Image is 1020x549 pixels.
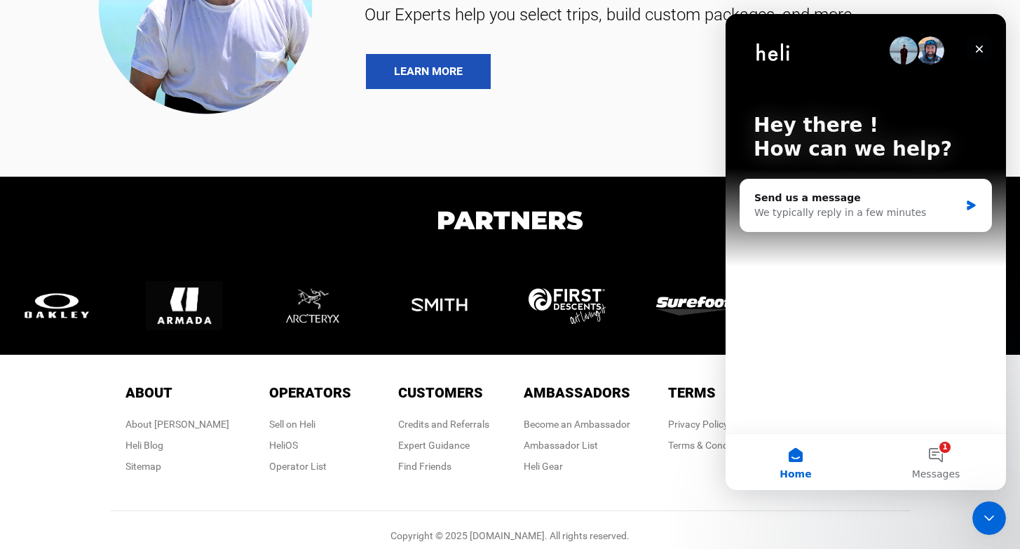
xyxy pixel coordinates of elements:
[524,438,630,452] div: Ambassador List
[972,501,1006,535] iframe: Intercom live chat
[18,290,109,321] img: logo
[273,266,365,346] img: logo
[398,459,489,473] div: Find Friends
[269,440,298,451] a: HeliOS
[726,14,1006,490] iframe: Intercom live chat
[398,440,470,451] a: Expert Guidance
[146,267,237,344] img: logo
[354,4,999,26] span: Our Experts help you select trips, build custom packages, and more.
[125,459,229,473] div: Sitemap
[269,384,351,401] span: Operators
[668,440,752,451] a: Terms & Conditions
[398,384,483,401] span: Customers
[125,417,229,431] div: About [PERSON_NAME]
[668,419,728,430] a: Privacy Policy
[401,267,492,344] img: logo
[366,54,491,89] a: LEARN MORE
[524,384,630,401] span: Ambassadors
[269,417,351,431] div: Sell on Heli
[524,419,630,430] a: Become an Ambassador
[125,440,163,451] a: Heli Blog
[398,419,489,430] a: Credits and Referrals
[269,459,351,473] div: Operator List
[111,529,910,543] div: Copyright © 2025 [DOMAIN_NAME]. All rights reserved.
[656,297,747,316] img: logo
[529,288,620,324] img: logo
[524,461,563,472] a: Heli Gear
[125,384,172,401] span: About
[668,384,716,401] span: Terms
